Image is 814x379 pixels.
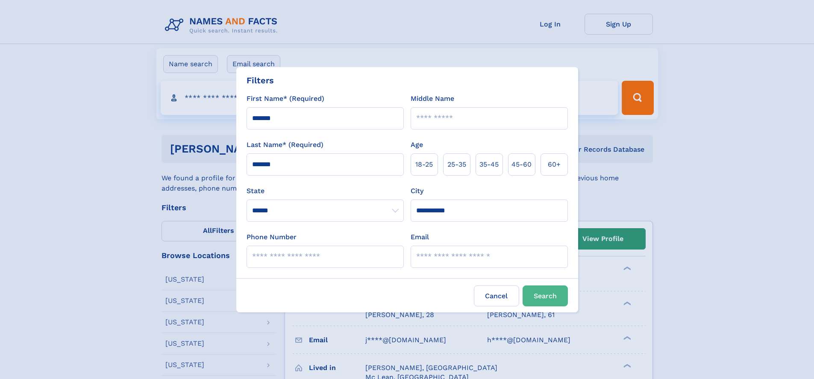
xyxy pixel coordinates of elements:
label: Cancel [474,285,519,306]
button: Search [523,285,568,306]
label: City [411,186,423,196]
label: Age [411,140,423,150]
label: Last Name* (Required) [247,140,323,150]
span: 18‑25 [415,159,433,170]
span: 45‑60 [511,159,532,170]
label: First Name* (Required) [247,94,324,104]
label: Email [411,232,429,242]
span: 60+ [548,159,561,170]
label: State [247,186,404,196]
div: Filters [247,74,274,87]
label: Middle Name [411,94,454,104]
span: 25‑35 [447,159,466,170]
span: 35‑45 [479,159,499,170]
label: Phone Number [247,232,297,242]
